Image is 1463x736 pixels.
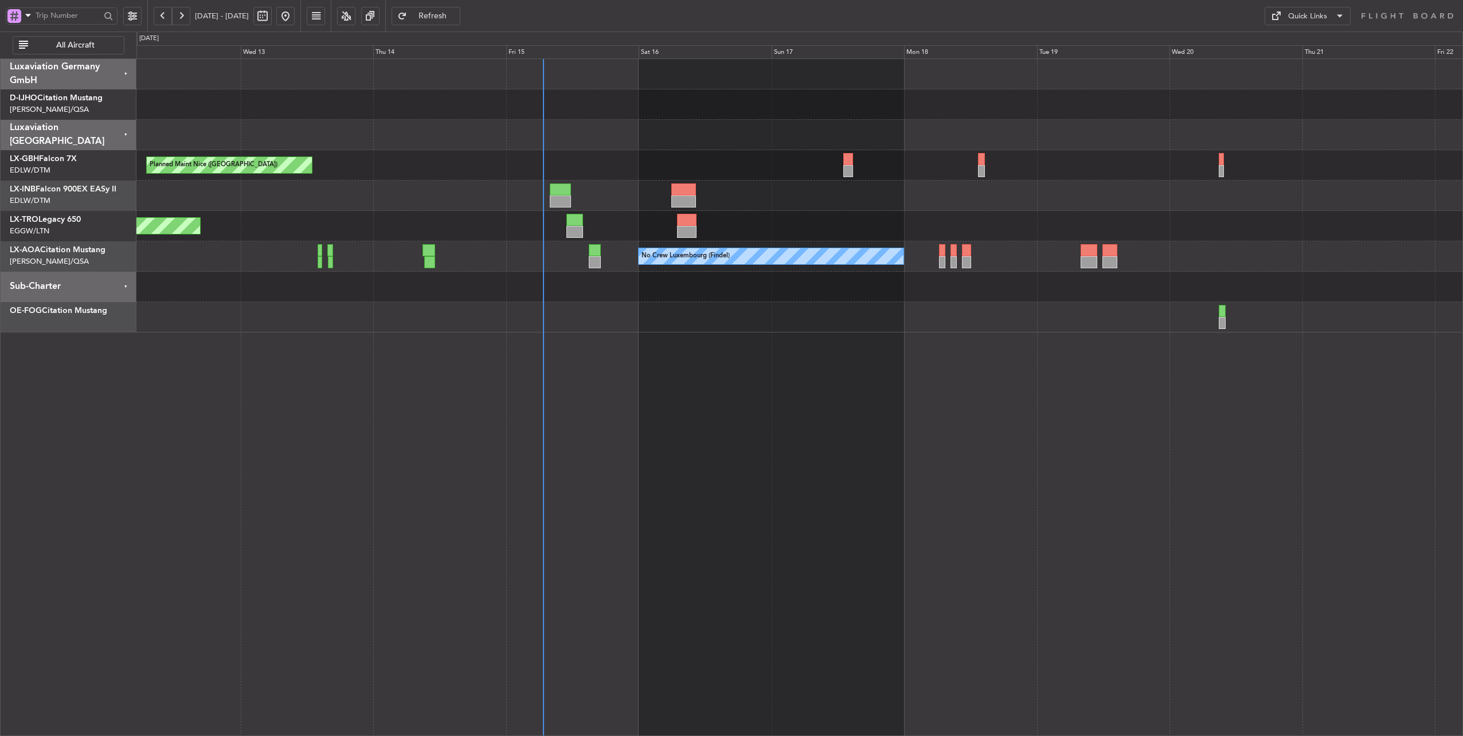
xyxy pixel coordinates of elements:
div: Sun 17 [772,45,904,59]
a: [PERSON_NAME]/QSA [10,256,89,267]
a: EDLW/DTM [10,165,50,175]
a: EDLW/DTM [10,195,50,206]
span: Refresh [409,12,456,20]
div: Thu 14 [373,45,506,59]
span: [DATE] - [DATE] [195,11,249,21]
a: LX-TROLegacy 650 [10,216,81,224]
span: All Aircraft [30,41,120,49]
a: D-IJHOCitation Mustang [10,94,103,102]
button: Refresh [392,7,460,25]
button: All Aircraft [13,36,124,54]
div: Wed 13 [241,45,373,59]
a: OE-FOGCitation Mustang [10,307,107,315]
input: Trip Number [36,7,100,24]
div: Tue 19 [1037,45,1169,59]
div: Tue 12 [108,45,241,59]
span: D-IJHO [10,94,37,102]
span: LX-GBH [10,155,39,163]
div: Mon 18 [904,45,1036,59]
a: LX-INBFalcon 900EX EASy II [10,185,116,193]
span: OE-FOG [10,307,42,315]
a: EGGW/LTN [10,226,49,236]
a: LX-AOACitation Mustang [10,246,105,254]
div: Planned Maint Nice ([GEOGRAPHIC_DATA]) [150,156,277,174]
div: Thu 21 [1302,45,1435,59]
div: No Crew Luxembourg (Findel) [641,248,730,265]
div: Fri 15 [506,45,639,59]
span: LX-INB [10,185,36,193]
span: LX-AOA [10,246,40,254]
span: LX-TRO [10,216,38,224]
a: LX-GBHFalcon 7X [10,155,77,163]
div: Quick Links [1288,11,1327,22]
div: Wed 20 [1169,45,1302,59]
button: Quick Links [1265,7,1351,25]
a: [PERSON_NAME]/QSA [10,104,89,115]
div: Sat 16 [639,45,771,59]
div: [DATE] [139,34,159,44]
